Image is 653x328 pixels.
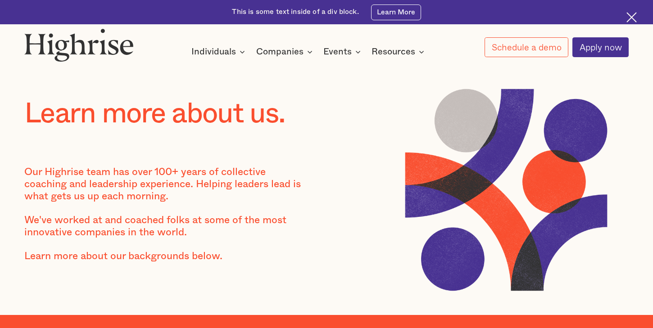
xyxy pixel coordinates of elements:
div: Events [323,46,352,57]
a: Apply now [572,37,629,57]
a: Schedule a demo [485,37,568,57]
div: Individuals [191,46,236,57]
div: Resources [372,46,427,57]
div: Individuals [191,46,248,57]
div: Events [323,46,363,57]
div: Resources [372,46,415,57]
a: Learn More [371,4,421,20]
div: Companies [256,46,315,57]
h1: Learn more about us. [24,98,326,130]
div: Our Highrise team has over 100+ years of collective coaching and leadership experience. Helping l... [24,166,302,274]
div: This is some text inside of a div block. [232,7,358,17]
img: Cross icon [626,12,637,22]
img: Highrise logo [24,28,133,61]
div: Companies [256,46,304,57]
